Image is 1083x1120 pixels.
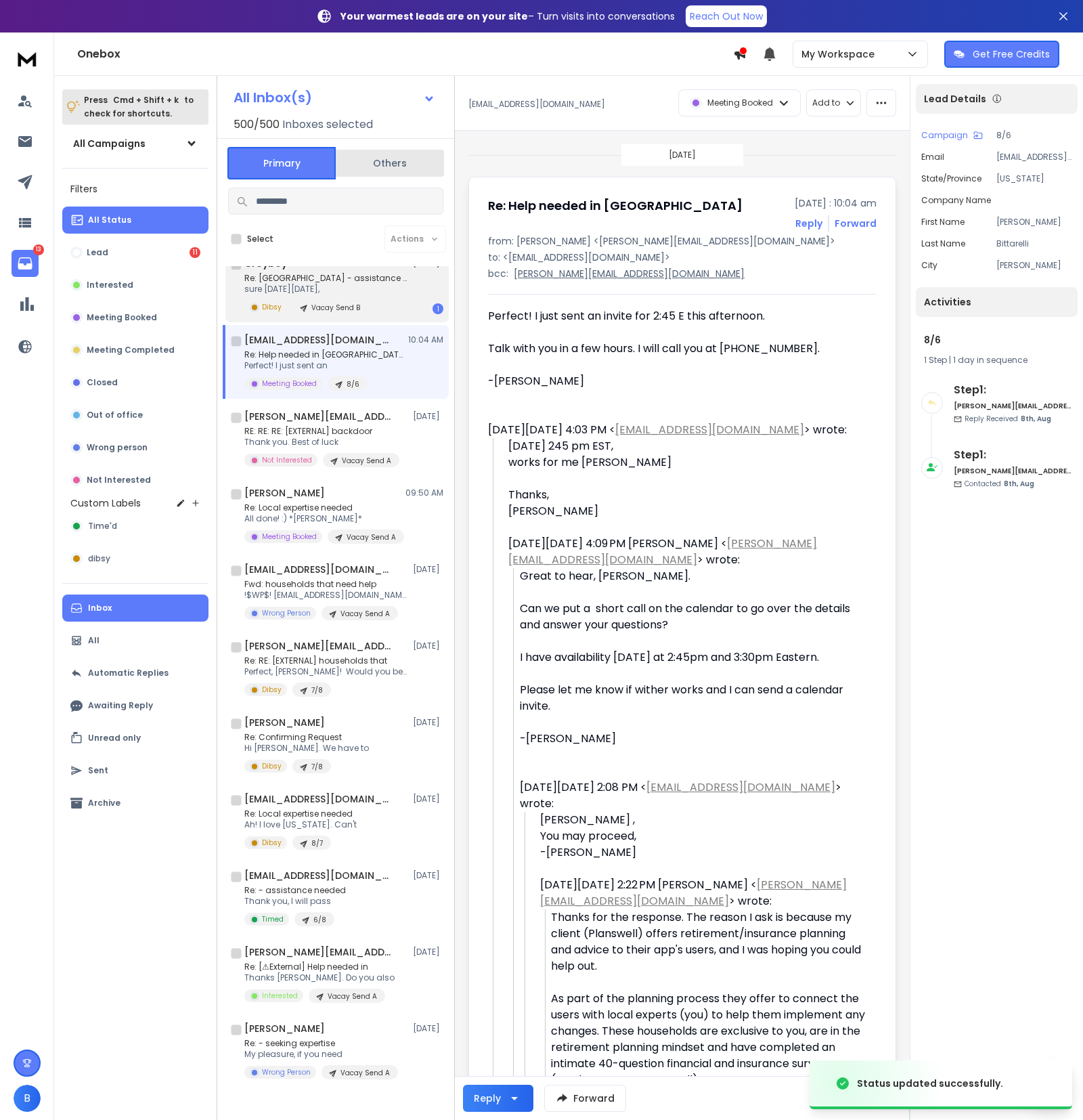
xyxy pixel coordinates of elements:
button: Reply [463,1085,533,1112]
p: Get Free Credits [973,47,1050,61]
p: [PERSON_NAME] [996,260,1072,271]
div: [PERSON_NAME] , [540,812,866,828]
p: [EMAIL_ADDRESS][DOMAIN_NAME] [996,152,1072,163]
p: State/Province [921,173,981,184]
p: Campaign [921,130,968,141]
button: All [62,627,208,654]
p: Fwd: households that need help [244,579,407,590]
button: Archive [62,790,208,817]
p: Perfect! I just sent an [244,360,407,371]
button: Interested [62,272,208,299]
button: Others [336,148,444,178]
div: [DATE][DATE] 4:09 PM [PERSON_NAME] < > wrote: [508,536,866,568]
div: | [924,355,1069,366]
h1: [PERSON_NAME][EMAIL_ADDRESS][PERSON_NAME][DOMAIN_NAME] [244,410,393,423]
span: 8th, Aug [1021,414,1051,424]
h6: Step 1 : [954,447,1072,463]
p: City [921,260,937,271]
h1: Onebox [77,46,733,62]
button: Out of office [62,402,208,429]
p: Re: [⚠External] Help needed in [244,962,395,972]
p: 8/7 [311,838,323,848]
p: Out of office [87,410,143,421]
div: Reply [474,1092,501,1105]
button: All Inbox(s) [223,84,446,111]
p: [DATE] [413,947,443,957]
a: [EMAIL_ADDRESS][DOMAIN_NAME] [646,779,835,795]
button: B [14,1085,41,1112]
img: logo [14,46,41,71]
p: [DATE] [413,794,443,804]
h1: [PERSON_NAME][EMAIL_ADDRESS][DOMAIN_NAME] [244,639,393,653]
h1: Re: Help needed in [GEOGRAPHIC_DATA] [488,196,743,215]
h1: [PERSON_NAME][EMAIL_ADDRESS][PERSON_NAME][DOMAIN_NAME] [244,945,393,959]
p: All done! :) *[PERSON_NAME]* [244,513,404,524]
p: Ah! I love [US_STATE]. Can't [244,819,357,830]
p: RE: RE: RE: [EXTERNAL] backdoor [244,426,399,437]
p: [US_STATE] [996,173,1072,184]
a: [EMAIL_ADDRESS][DOMAIN_NAME] [615,422,804,437]
p: Re: Local expertise needed [244,809,357,819]
p: Re: - assistance needed [244,885,346,896]
div: [DATE] 245 pm EST, [508,438,866,454]
button: Get Free Credits [944,41,1059,68]
p: Sent [88,765,108,776]
p: Archive [88,798,120,809]
p: Meeting Completed [87,345,175,356]
p: Not Interested [87,475,151,486]
p: Re: - seeking expertise [244,1038,398,1049]
p: 10:04 AM [408,335,443,345]
h3: Filters [62,179,208,198]
p: 8/6 [347,379,359,389]
button: Awaiting Reply [62,692,208,719]
div: Thanks for the response. The reason I ask is because my client (Planswell) offers retirement/insu... [551,909,866,974]
p: Bittarelli [996,238,1072,249]
h1: [EMAIL_ADDRESS][DOMAIN_NAME] [244,869,393,882]
p: from: [PERSON_NAME] <[PERSON_NAME][EMAIL_ADDRESS][DOMAIN_NAME]> [488,234,877,248]
h6: [PERSON_NAME][EMAIL_ADDRESS][DOMAIN_NAME] [954,401,1072,411]
p: [DATE] [413,564,443,575]
p: Dibsy [262,761,282,771]
button: Meeting Completed [62,337,208,364]
p: Awaiting Reply [88,700,153,711]
div: Can we put a short call on the calendar to go over the details and answer your questions? [520,584,866,633]
p: [DATE] [413,411,443,422]
label: Select [247,234,273,244]
p: [PERSON_NAME][EMAIL_ADDRESS][DOMAIN_NAME] [514,267,745,280]
div: [DATE][DATE] 2:08 PM < > wrote: [520,779,866,812]
h1: 8/6 [924,333,1069,347]
p: Closed [87,377,118,388]
p: Lead Details [924,92,986,106]
p: Perfect, [PERSON_NAME]! Would you be interested [244,666,407,677]
div: Forward [835,217,877,230]
p: Dibsy [262,685,282,695]
div: Talk with you in a few hours. I will call you at [PHONE_NUMBER]. [488,341,866,357]
h1: [EMAIL_ADDRESS][DOMAIN_NAME] [244,333,393,347]
p: My Workspace [801,47,880,61]
p: Email [921,152,944,163]
p: Inbox [88,603,112,613]
p: [DATE] [413,641,443,651]
h1: [PERSON_NAME] [244,1022,325,1035]
span: 500 / 500 [234,116,280,133]
p: Not Interested [262,455,312,465]
h1: [PERSON_NAME] [244,716,325,729]
button: All Campaigns [62,130,208,157]
a: Reach Out Now [686,5,767,27]
div: [DATE][DATE] 2:22 PM [PERSON_NAME] < > wrote: [540,877,866,909]
p: Last Name [921,238,965,249]
div: -[PERSON_NAME] [520,731,866,747]
span: 8th, Aug [1004,479,1034,489]
h1: All Inbox(s) [234,91,312,104]
p: All Status [88,215,131,225]
p: Re: RE: [EXTERNAL] households that [244,655,407,666]
p: [DATE] [669,150,696,160]
p: Interested [262,991,298,1001]
div: -[PERSON_NAME] [488,373,866,389]
h3: Custom Labels [70,496,141,510]
button: Unread only [62,725,208,752]
p: [DATE] [413,1023,443,1034]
